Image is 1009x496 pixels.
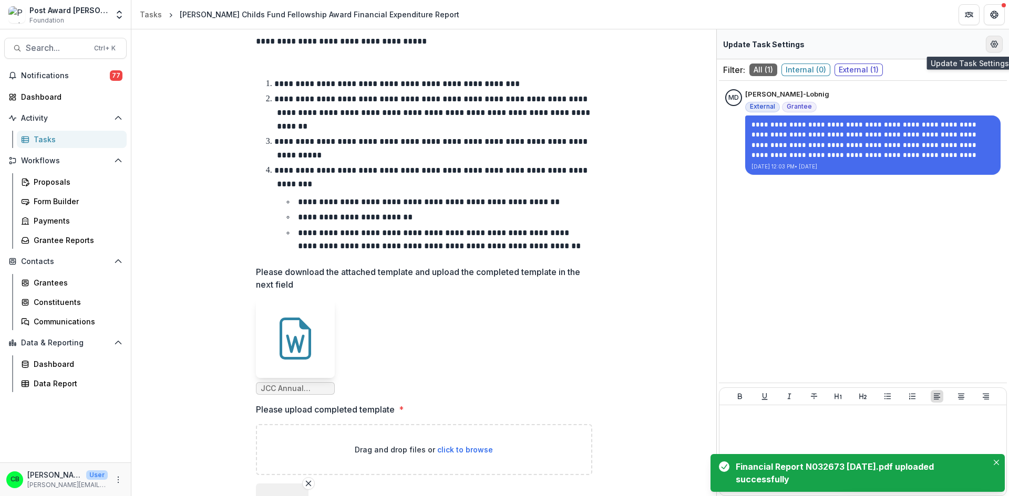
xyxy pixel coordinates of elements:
a: Dashboard [17,355,127,373]
a: Data Report [17,375,127,392]
div: Dashboard [21,91,118,102]
div: Grantees [34,277,118,288]
button: Align Right [980,390,992,403]
span: Activity [21,114,110,123]
div: Grantee Reports [34,235,118,246]
span: Grantee [787,103,812,110]
a: Proposals [17,173,127,191]
nav: breadcrumb [136,7,464,22]
button: Strike [808,390,820,403]
a: Communications [17,313,127,330]
button: Open entity switcher [112,4,127,25]
p: [PERSON_NAME]-Lobnig [745,89,829,100]
button: Edit Form Settings [986,36,1003,52]
span: Workflows [21,156,110,165]
a: Payments [17,212,127,229]
span: Data & Reporting [21,339,110,347]
p: [PERSON_NAME] [27,469,82,480]
button: Align Center [955,390,967,403]
span: click to browse [437,445,493,454]
button: Italicize [783,390,796,403]
span: Contacts [21,257,110,266]
div: Ctrl + K [92,43,118,54]
button: Bullet List [881,390,894,403]
a: Tasks [136,7,166,22]
button: Notifications77 [4,67,127,84]
button: Open Contacts [4,253,127,270]
div: Tasks [140,9,162,20]
p: User [86,470,108,480]
button: Open Workflows [4,152,127,169]
span: Internal ( 0 ) [781,64,830,76]
a: Grantees [17,274,127,291]
div: Christina Bruno [11,476,19,483]
p: [PERSON_NAME][EMAIL_ADDRESS][PERSON_NAME][DOMAIN_NAME] [27,480,108,490]
button: Remove File [302,477,315,490]
button: Heading 2 [857,390,869,403]
img: Post Award Jane Coffin Childs Memorial Fund [8,6,25,23]
span: Notifications [21,71,110,80]
p: Please upload completed template [256,403,395,416]
div: Post Award [PERSON_NAME] Childs Memorial Fund [29,5,108,16]
div: Proposals [34,176,118,187]
div: Notifications-bottom-right [706,450,1009,496]
div: Payments [34,215,118,226]
button: Open Activity [4,110,127,126]
a: Grantee Reports [17,231,127,249]
div: Financial Report N032673 [DATE].pdf uploaded successfully [736,460,984,486]
span: 77 [110,70,122,81]
button: Ordered List [906,390,919,403]
a: Dashboard [4,88,127,105]
span: Search... [26,43,88,53]
button: Partners [959,4,980,25]
a: Form Builder [17,193,127,210]
button: Align Left [931,390,943,403]
button: Get Help [984,4,1005,25]
a: Tasks [17,131,127,148]
span: Foundation [29,16,64,25]
div: Dashboard [34,358,118,370]
div: Data Report [34,378,118,389]
a: Constituents [17,293,127,311]
button: More [112,473,125,486]
div: [PERSON_NAME] Childs Fund Fellowship Award Financial Expenditure Report [180,9,459,20]
span: All ( 1 ) [749,64,777,76]
div: Communications [34,316,118,327]
div: Tasks [34,134,118,145]
div: JCC Annual Financial Report Template.docx [256,299,335,395]
p: Filter: [723,64,745,76]
span: External [750,103,775,110]
p: [DATE] 12:03 PM • [DATE] [751,163,994,171]
p: Please download the attached template and upload the completed template in the next field [256,266,586,291]
span: External ( 1 ) [835,64,883,76]
button: Close [990,456,1003,469]
button: Underline [758,390,771,403]
p: Drag and drop files or [355,444,493,455]
button: Open Data & Reporting [4,334,127,351]
div: Constituents [34,297,118,308]
div: Form Builder [34,196,118,207]
div: Marlis Denk-Lobnig [728,94,739,101]
span: JCC Annual Financial Report Template.docx [261,384,330,393]
button: Heading 1 [832,390,845,403]
button: Bold [734,390,746,403]
button: Search... [4,38,127,59]
p: Update Task Settings [723,39,805,50]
